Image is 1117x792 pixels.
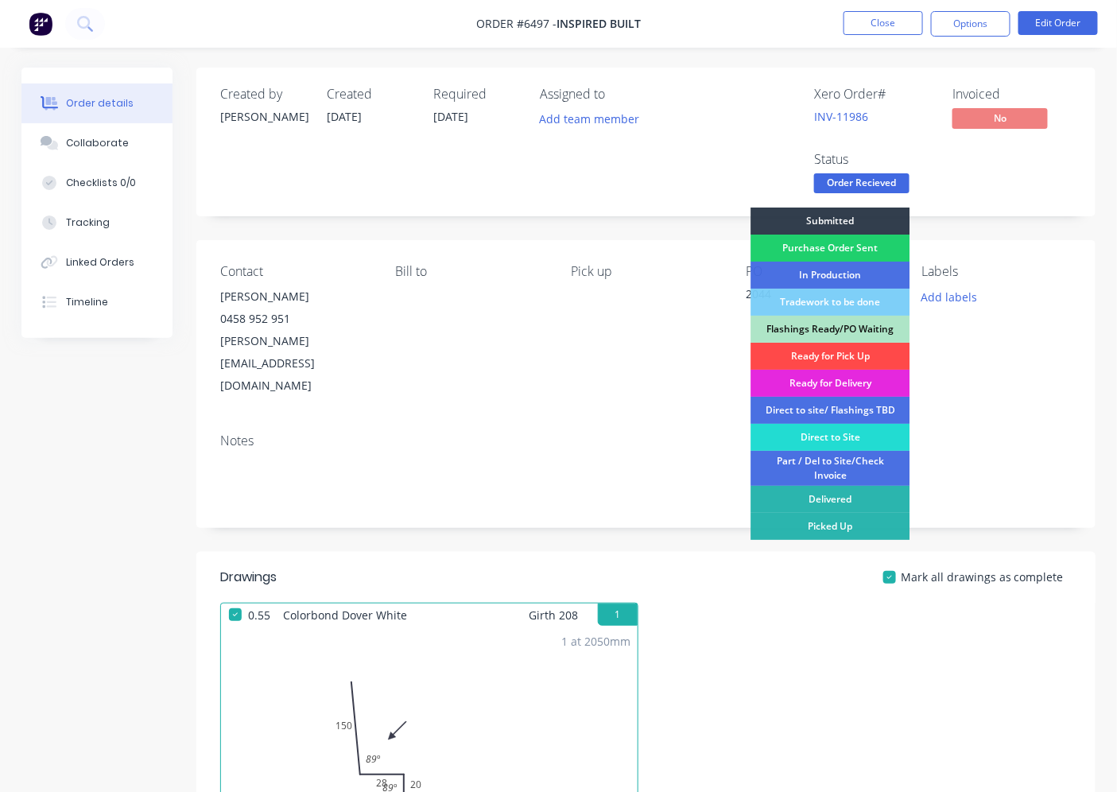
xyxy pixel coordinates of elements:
[750,451,910,486] div: Part / Del to Site/Check Invoice
[540,108,648,130] button: Add team member
[21,123,173,163] button: Collaborate
[750,513,910,540] div: Picked Up
[220,433,1072,448] div: Notes
[220,285,370,397] div: [PERSON_NAME]0458 952 951[PERSON_NAME][EMAIL_ADDRESS][DOMAIN_NAME]
[562,633,631,650] div: 1 at 2050mm
[66,176,136,190] div: Checklists 0/0
[571,264,721,279] div: Pick up
[747,264,897,279] div: PO
[66,215,110,230] div: Tracking
[814,173,910,193] span: Order Recieved
[952,87,1072,102] div: Invoiced
[21,243,173,282] button: Linked Orders
[952,108,1048,128] span: No
[1018,11,1098,35] button: Edit Order
[913,285,986,307] button: Add labels
[66,136,129,150] div: Collaborate
[750,262,910,289] div: In Production
[66,96,134,111] div: Order details
[220,87,308,102] div: Created by
[598,604,638,626] button: 1
[220,568,277,587] div: Drawings
[220,308,370,330] div: 0458 952 951
[327,109,362,124] span: [DATE]
[931,11,1010,37] button: Options
[220,264,370,279] div: Contact
[433,109,468,124] span: [DATE]
[814,109,868,124] a: INV-11986
[750,370,910,397] div: Ready for Delivery
[242,604,277,627] span: 0.55
[750,289,910,316] div: Tradework to be done
[21,282,173,322] button: Timeline
[277,604,413,627] span: Colorbond Dover White
[476,17,557,32] span: Order #6497 -
[747,285,897,308] div: 2044
[220,108,308,125] div: [PERSON_NAME]
[921,264,1072,279] div: Labels
[529,604,579,627] span: Girth 208
[21,83,173,123] button: Order details
[750,235,910,262] div: Purchase Order Sent
[29,12,52,36] img: Factory
[66,295,108,309] div: Timeline
[814,152,933,167] div: Status
[396,264,546,279] div: Bill to
[220,330,370,397] div: [PERSON_NAME][EMAIL_ADDRESS][DOMAIN_NAME]
[750,486,910,513] div: Delivered
[750,424,910,451] div: Direct to Site
[540,87,699,102] div: Assigned to
[531,108,648,130] button: Add team member
[66,255,134,270] div: Linked Orders
[814,173,910,197] button: Order Recieved
[750,397,910,424] div: Direct to site/ Flashings TBD
[750,208,910,235] div: Submitted
[220,285,370,308] div: [PERSON_NAME]
[433,87,521,102] div: Required
[557,17,641,32] span: Inspired Built
[814,87,933,102] div: Xero Order #
[750,343,910,370] div: Ready for Pick Up
[750,316,910,343] div: Flashings Ready/PO Waiting
[21,163,173,203] button: Checklists 0/0
[901,569,1064,585] span: Mark all drawings as complete
[21,203,173,243] button: Tracking
[327,87,414,102] div: Created
[844,11,923,35] button: Close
